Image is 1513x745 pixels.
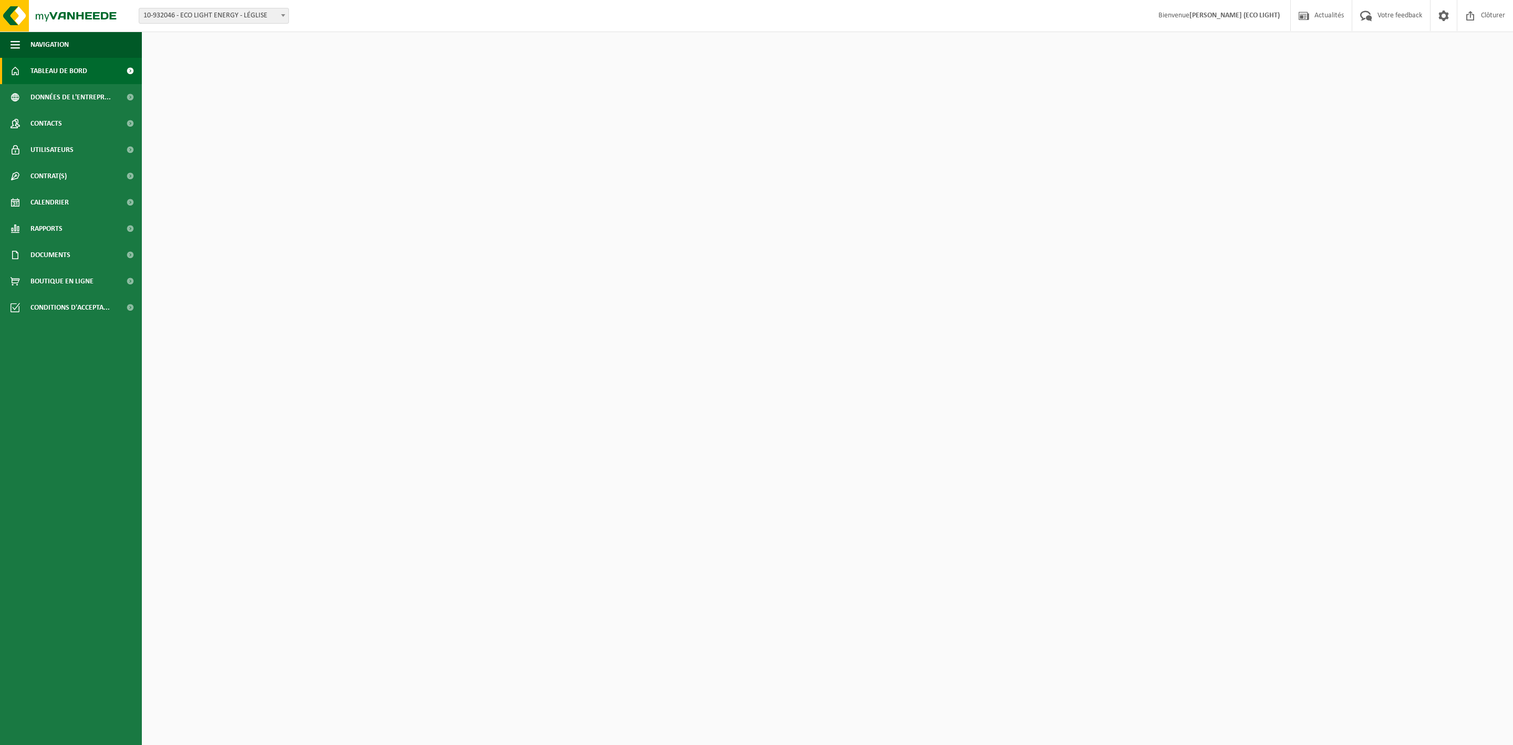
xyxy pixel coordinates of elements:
span: Rapports [30,216,63,242]
span: Utilisateurs [30,137,74,163]
span: Contacts [30,110,62,137]
span: Documents [30,242,70,268]
strong: [PERSON_NAME] (ECO LIGHT) [1189,12,1280,19]
span: Calendrier [30,189,69,216]
span: Conditions d'accepta... [30,294,110,321]
span: 10-932046 - ECO LIGHT ENERGY - LÉGLISE [139,8,289,24]
span: Contrat(s) [30,163,67,189]
span: Boutique en ligne [30,268,94,294]
span: Tableau de bord [30,58,87,84]
span: 10-932046 - ECO LIGHT ENERGY - LÉGLISE [139,8,288,23]
span: Navigation [30,32,69,58]
span: Données de l'entrepr... [30,84,111,110]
